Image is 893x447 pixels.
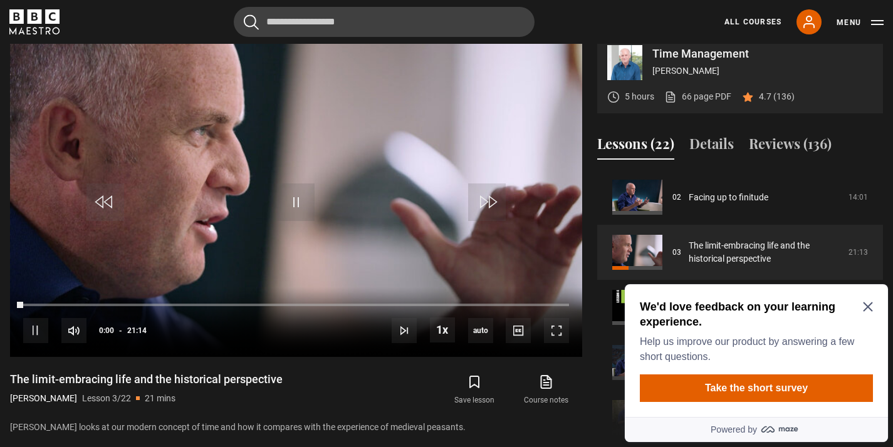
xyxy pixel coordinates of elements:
[20,20,248,50] h2: We'd love feedback on your learning experience.
[82,392,131,405] p: Lesson 3/22
[439,372,510,408] button: Save lesson
[468,318,493,343] span: auto
[23,318,48,343] button: Pause
[749,133,832,160] button: Reviews (136)
[9,9,60,34] svg: BBC Maestro
[625,90,654,103] p: 5 hours
[5,138,268,163] a: Powered by maze
[837,16,884,29] button: Toggle navigation
[23,304,569,306] div: Progress Bar
[119,326,122,335] span: -
[61,318,86,343] button: Mute
[5,5,268,163] div: Optional study invitation
[506,318,531,343] button: Captions
[759,90,795,103] p: 4.7 (136)
[597,133,674,160] button: Lessons (22)
[20,55,248,85] p: Help us improve our product by answering a few short questions.
[511,372,582,408] a: Course notes
[724,16,781,28] a: All Courses
[689,191,768,204] a: Facing up to finitude
[20,95,253,123] button: Take the short survey
[99,319,114,342] span: 0:00
[234,7,535,37] input: Search
[10,421,582,434] p: [PERSON_NAME] looks at our modern concept of time and how it compares with the experience of medi...
[689,133,734,160] button: Details
[10,372,283,387] h1: The limit-embracing life and the historical perspective
[243,23,253,33] button: Close Maze Prompt
[10,392,77,405] p: [PERSON_NAME]
[468,318,493,343] div: Current quality: 360p
[430,317,455,342] button: Playback Rate
[544,318,569,343] button: Fullscreen
[392,318,417,343] button: Next Lesson
[652,64,873,78] p: [PERSON_NAME]
[10,35,582,357] video-js: Video Player
[244,14,259,30] button: Submit the search query
[664,90,731,103] a: 66 page PDF
[127,319,147,342] span: 21:14
[689,239,841,265] a: The limit-embracing life and the historical perspective
[145,392,175,405] p: 21 mins
[652,48,873,59] p: Time Management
